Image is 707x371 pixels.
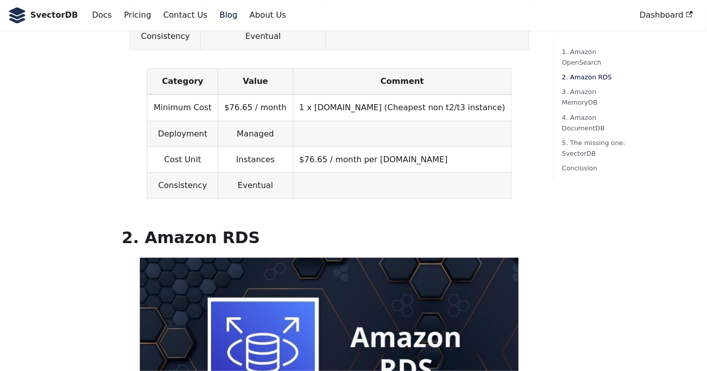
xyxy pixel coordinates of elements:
img: SvectorDB Logo [8,7,26,23]
td: Minimum Cost [147,95,218,121]
a: Pricing [118,7,158,24]
td: Deployment [147,121,218,147]
a: 1. Amazon OpenSearch [562,47,629,68]
td: Eventual [218,173,293,199]
a: Conclusion [562,163,629,173]
a: SvectorDB LogoSvectorDB [8,7,78,23]
a: 5. The missing one: SvectorDB [562,137,629,159]
th: Comment [293,68,512,95]
a: Dashboard [634,7,699,24]
a: Contact Us [157,7,213,24]
td: Cost Unit [147,147,218,172]
a: About Us [243,7,292,24]
td: Consistency [147,173,218,199]
td: $76.65 / month per [DOMAIN_NAME] [293,147,512,172]
td: 1 x [DOMAIN_NAME] (Cheapest non t2/t3 instance) [293,95,512,121]
a: 4. Amazon DocumentDB [562,112,629,133]
a: Docs [86,7,118,24]
a: 2. Amazon RDS [562,72,629,82]
b: SvectorDB [30,9,78,22]
th: Category [147,68,218,95]
a: Blog [214,7,243,24]
td: Eventual [201,24,326,50]
td: Managed [218,121,293,147]
h2: 2. Amazon RDS [122,227,537,248]
a: 3. Amazon MemoryDB [562,86,629,108]
th: Value [218,68,293,95]
td: $76.65 / month [218,95,293,121]
td: Instances [218,147,293,172]
td: Consistency [130,24,201,50]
